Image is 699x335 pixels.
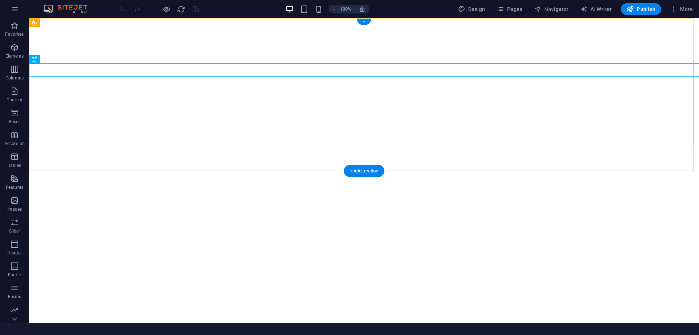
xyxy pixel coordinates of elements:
[497,5,522,13] span: Pages
[359,6,366,12] i: On resize automatically adjust zoom level to fit chosen device.
[6,184,23,190] p: Features
[458,5,485,13] span: Design
[7,206,22,212] p: Images
[177,5,185,13] i: Reload page
[577,3,615,15] button: AI Writer
[9,119,21,125] p: Boxes
[4,141,25,147] p: Accordion
[177,5,185,13] button: reload
[531,3,572,15] button: Navigator
[8,163,21,168] p: Tables
[162,5,171,13] button: Click here to leave preview mode and continue editing
[455,3,488,15] div: Design (Ctrl+Alt+Y)
[9,228,20,234] p: Slider
[42,5,96,13] img: Editor Logo
[494,3,525,15] button: Pages
[621,3,661,15] button: Publish
[627,5,655,13] span: Publish
[8,294,21,300] p: Forms
[340,5,352,13] h6: 100%
[667,3,696,15] button: More
[329,5,355,13] button: 100%
[5,75,24,81] p: Columns
[455,3,488,15] button: Design
[7,250,22,256] p: Header
[670,5,693,13] span: More
[534,5,569,13] span: Navigator
[580,5,612,13] span: AI Writer
[5,31,24,37] p: Favorites
[344,165,384,177] div: + Add section
[357,19,371,25] div: +
[7,97,23,103] p: Content
[5,53,24,59] p: Elements
[8,272,21,278] p: Footer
